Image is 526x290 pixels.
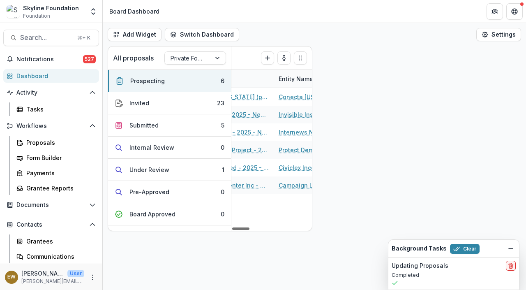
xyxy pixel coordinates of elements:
a: Campaign Legal Center Inc [279,181,357,190]
a: Dashboard [3,69,99,83]
div: Entity Name [274,74,318,83]
div: Entity Name [274,70,376,88]
button: Settings [476,28,521,41]
span: Documents [16,202,86,209]
button: Notifications527 [3,53,99,66]
a: Invisible Institute [279,110,328,119]
div: Board Approved [129,210,175,218]
div: Form Builder [26,153,92,162]
button: Clear [450,244,480,254]
p: [PERSON_NAME][EMAIL_ADDRESS][DOMAIN_NAME] [21,278,84,285]
span: Activity [16,89,86,96]
div: 23 [217,99,224,107]
div: Submitted [129,121,159,130]
span: 527 [83,55,96,63]
button: Board Approved0 [108,203,231,225]
div: Prospecting [130,77,165,85]
button: toggle-assigned-to-me [277,51,291,65]
span: Foundation [23,12,50,20]
button: Submitted5 [108,114,231,137]
div: Invited [129,99,149,107]
a: Form Builder [13,151,99,165]
button: Drag [294,51,307,65]
div: 0 [221,188,224,196]
div: Tasks [26,105,92,114]
button: Open Documents [3,198,99,211]
div: Grantee Reports [26,184,92,193]
button: Dismiss [506,244,516,253]
div: ⌘ + K [76,33,92,42]
button: Add Widget [108,28,161,41]
div: Proposals [26,138,92,147]
p: User [67,270,84,277]
button: delete [506,261,516,271]
div: Pre-Approved [129,188,169,196]
button: Switch Dashboard [165,28,239,41]
p: Completed [392,271,516,279]
div: Eddie Whitfield [7,274,16,280]
a: Conecta [US_STATE] [279,93,337,101]
div: Board Dashboard [109,7,159,16]
h2: Updating Proposals [392,262,448,269]
p: All proposals [113,53,154,63]
button: Open Activity [3,86,99,99]
div: Grantees [26,237,92,246]
button: Pre-Approved0 [108,181,231,203]
a: Grantee Reports [13,181,99,195]
button: Create Proposal [261,51,274,65]
button: Prospecting6 [108,70,231,92]
button: More [88,272,97,282]
div: 5 [221,121,224,130]
span: Notifications [16,56,83,63]
button: Open entity switcher [88,3,99,20]
button: Open Contacts [3,218,99,231]
button: Get Help [506,3,523,20]
a: Civiclex Incorporated [279,163,339,172]
a: Protect Democracy Project [279,146,355,154]
button: Invited23 [108,92,231,114]
button: Internal Review0 [108,137,231,159]
div: Internal Review [129,143,174,152]
div: 0 [221,143,224,152]
p: [PERSON_NAME] [21,269,64,278]
a: Internews Network [279,128,333,137]
div: 6 [221,77,224,85]
a: Communications [13,250,99,263]
div: Under Review [129,165,169,174]
div: Dashboard [16,72,92,80]
div: 0 [221,210,224,218]
button: Open Workflows [3,119,99,132]
a: Tasks [13,102,99,116]
span: Search... [20,34,72,42]
div: 1 [222,165,224,174]
div: Communications [26,252,92,261]
button: Under Review1 [108,159,231,181]
span: Contacts [16,221,86,228]
button: Partners [487,3,503,20]
span: Workflows [16,123,86,130]
button: Search... [3,30,99,46]
a: Proposals [13,136,99,149]
h2: Background Tasks [392,245,447,252]
a: Grantees [13,234,99,248]
img: Skyline Foundation [7,5,20,18]
nav: breadcrumb [106,5,163,17]
div: Payments [26,169,92,177]
div: Skyline Foundation [23,4,79,12]
a: Payments [13,166,99,180]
